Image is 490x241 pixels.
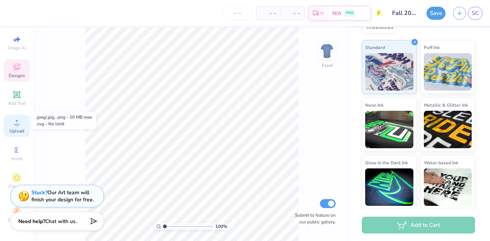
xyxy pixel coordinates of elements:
[424,168,472,206] img: Water based Ink
[322,62,333,69] div: Front
[468,7,483,20] a: SC
[365,159,408,167] span: Glow in the Dark Ink
[424,101,468,109] span: Metallic & Glitter Ink
[36,114,92,120] div: .jpeg/.jpg, .png - 10 MB max
[320,43,335,58] img: Front
[45,218,77,225] span: Chat with us.
[426,7,446,20] button: Save
[9,73,25,79] span: Designs
[365,111,413,148] img: Neon Ink
[365,101,383,109] span: Neon Ink
[386,6,423,21] input: Untitled Design
[285,9,300,17] span: – –
[9,128,24,134] span: Upload
[362,22,398,33] div: Rhinestones
[424,111,472,148] img: Metallic & Glitter Ink
[4,183,30,195] span: Clipart & logos
[36,120,92,127] div: .svg - No limit
[261,9,276,17] span: – –
[332,9,341,17] span: N/A
[365,53,413,91] img: Standard
[424,159,458,167] span: Water based Ink
[18,218,45,225] strong: Need help?
[8,217,26,223] span: Decorate
[215,223,227,230] span: 100 %
[424,53,472,91] img: Puff Ink
[472,9,479,18] span: SC
[424,43,440,51] span: Puff Ink
[223,6,252,20] input: – –
[31,189,47,196] strong: Stuck?
[346,10,354,16] span: FREE
[8,45,26,51] span: Image AI
[11,156,23,162] span: Greek
[31,189,94,203] div: Our Art team will finish your design for free.
[365,43,385,51] span: Standard
[291,212,336,225] label: Submit to feature on our public gallery.
[8,100,26,106] span: Add Text
[365,168,413,206] img: Glow in the Dark Ink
